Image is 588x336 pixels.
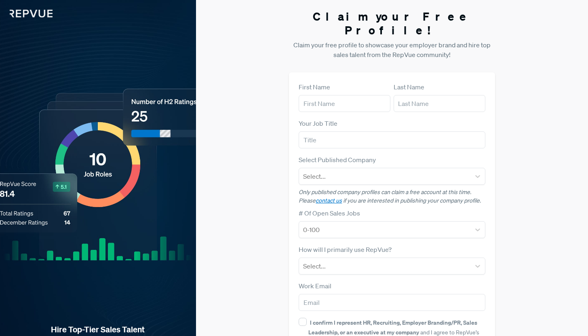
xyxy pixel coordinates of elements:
[299,131,485,148] input: Title
[299,118,337,128] label: Your Job Title
[289,10,495,37] h3: Claim your Free Profile!
[299,208,360,218] label: # Of Open Sales Jobs
[308,319,477,336] strong: I confirm I represent HR, Recruiting, Employer Branding/PR, Sales Leadership, or an executive at ...
[316,197,342,204] a: contact us
[394,82,424,92] label: Last Name
[289,40,495,59] p: Claim your free profile to showcase your employer brand and hire top sales talent from the RepVue...
[13,324,183,335] strong: Hire Top-Tier Sales Talent
[299,281,331,291] label: Work Email
[299,188,485,205] p: Only published company profiles can claim a free account at this time. Please if you are interest...
[299,82,330,92] label: First Name
[299,245,392,254] label: How will I primarily use RepVue?
[299,95,390,112] input: First Name
[394,95,485,112] input: Last Name
[299,294,485,311] input: Email
[299,155,376,165] label: Select Published Company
